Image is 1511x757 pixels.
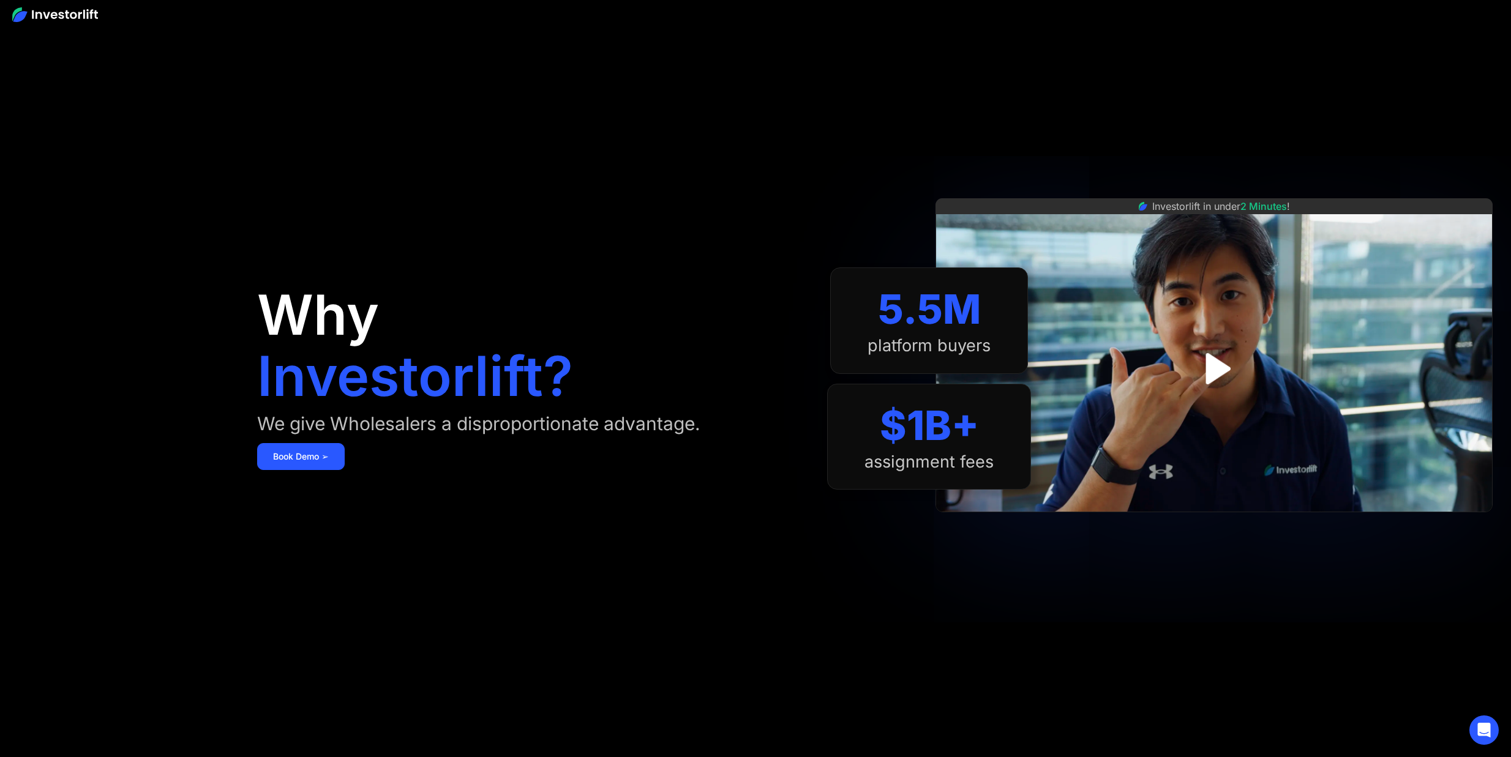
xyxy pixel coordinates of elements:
[257,349,573,404] h1: Investorlift?
[1240,200,1287,212] span: 2 Minutes
[880,401,979,450] div: $1B+
[257,414,700,433] div: We give Wholesalers a disproportionate advantage.
[257,443,345,470] a: Book Demo ➢
[1187,341,1242,396] a: open lightbox
[878,285,981,334] div: 5.5M
[1469,715,1499,745] div: Open Intercom Messenger
[868,336,991,356] div: platform buyers
[1122,518,1306,533] iframe: Customer reviews powered by Trustpilot
[257,288,379,343] h1: Why
[1152,199,1290,214] div: Investorlift in under !
[864,452,994,472] div: assignment fees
